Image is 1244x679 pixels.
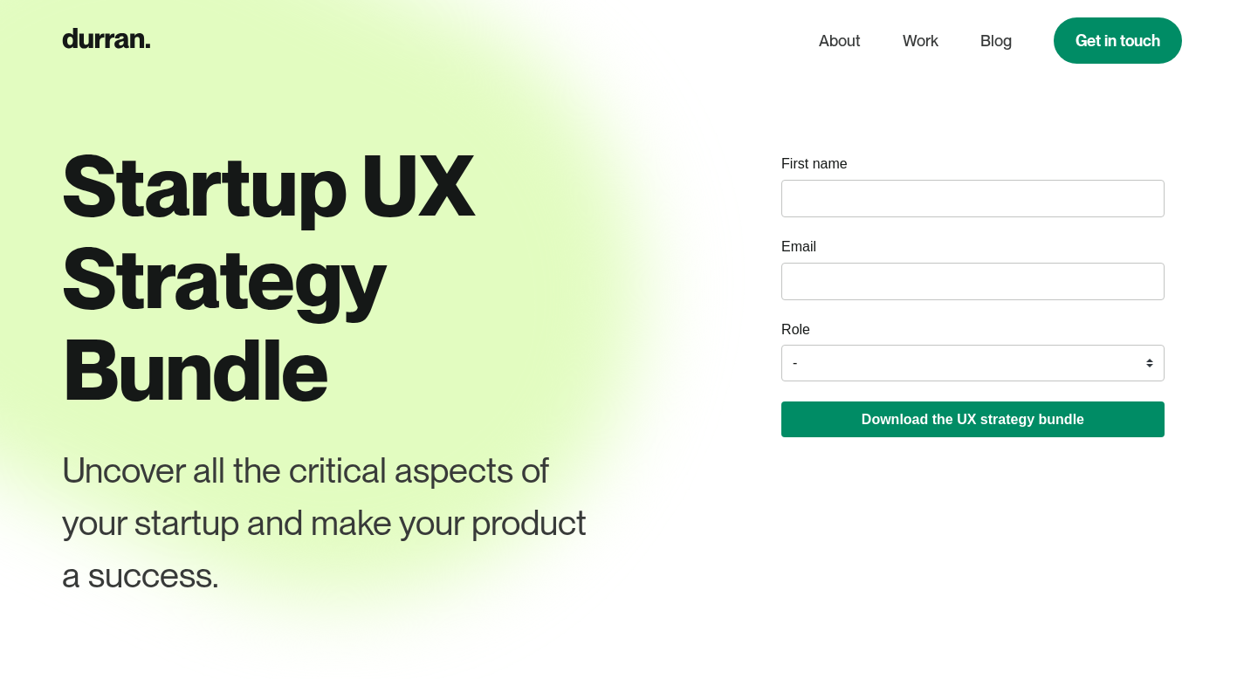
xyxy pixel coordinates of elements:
a: About [819,24,861,58]
a: Work [903,24,938,58]
a: Blog [980,24,1012,58]
a: Get in touch [1054,17,1182,64]
select: role [781,345,1165,381]
label: Role [781,320,810,339]
h1: Startup UX Strategy Bundle [62,140,659,416]
div: Uncover all the critical aspects of your startup and make your product a success. [62,444,599,601]
button: Download the UX strategy bundle [781,401,1165,437]
input: email [781,263,1165,300]
a: home [62,24,150,58]
label: Email [781,237,816,257]
label: First name [781,154,848,174]
input: name [781,180,1165,217]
